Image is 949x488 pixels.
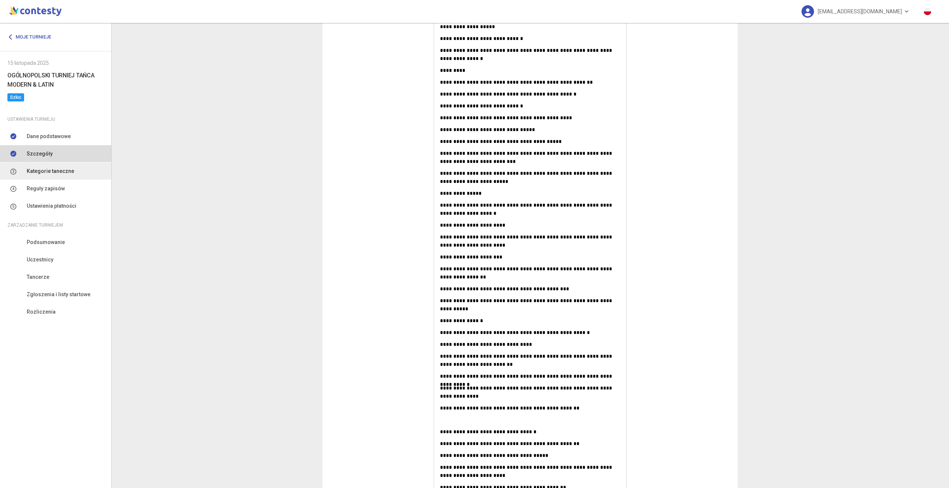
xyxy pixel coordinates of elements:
span: [EMAIL_ADDRESS][DOMAIN_NAME] [818,4,902,19]
span: Zgłoszenia i listy startowe [27,290,90,298]
span: Ustawienia płatności [27,202,76,210]
span: Szczegóły [27,150,53,158]
span: Dane podstawowe [27,132,71,140]
div: Ustawienia turnieju [7,115,104,123]
div: 15 listopada 2025 [7,59,104,67]
span: Kategorie taneczne [27,167,74,175]
span: Tancerze [27,273,49,281]
img: number-4 [10,186,16,192]
span: Szkic [7,93,24,101]
img: number-5 [10,203,16,210]
a: Moje turnieje [7,30,57,44]
span: Uczestnicy [27,255,53,264]
span: Rozliczenia [27,308,56,316]
span: Reguły zapisów [27,184,65,193]
h6: OGÓLNOPOLSKI TURNIEJ TAŃCA MODERN & LATIN [7,71,104,89]
span: Podsumowanie [27,238,65,246]
img: number-3 [10,168,16,175]
span: Zarządzanie turniejem [7,221,63,229]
